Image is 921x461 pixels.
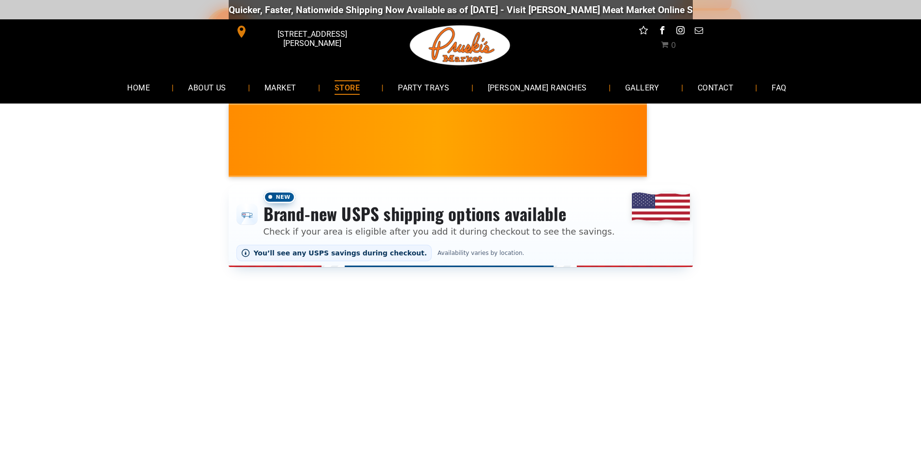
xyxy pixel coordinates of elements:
span: Availability varies by location. [436,250,526,256]
span: New [263,191,295,203]
div: Shipping options announcement [229,185,693,267]
a: Social network [637,24,650,39]
span: 0 [671,41,676,50]
h3: Brand-new USPS shipping options available [263,203,615,224]
span: [PERSON_NAME] MARKET [609,147,799,163]
span: You’ll see any USPS savings during checkout. [254,249,427,257]
a: facebook [656,24,668,39]
img: Pruski-s+Market+HQ+Logo2-1920w.png [408,19,512,72]
a: ABOUT US [174,74,241,100]
a: email [692,24,705,39]
a: [PERSON_NAME] RANCHES [473,74,601,100]
a: GALLERY [611,74,674,100]
a: FAQ [757,74,801,100]
a: PARTY TRAYS [383,74,464,100]
p: Check if your area is eligible after you add it during checkout to see the savings. [263,225,615,238]
a: instagram [674,24,687,39]
a: [STREET_ADDRESS][PERSON_NAME] [229,24,377,39]
a: HOME [113,74,164,100]
span: [STREET_ADDRESS][PERSON_NAME] [249,25,374,53]
a: MARKET [250,74,311,100]
div: Quicker, Faster, Nationwide Shipping Now Available as of [DATE] - Visit [PERSON_NAME] Meat Market... [201,4,787,15]
a: STORE [320,74,374,100]
a: CONTACT [683,74,748,100]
